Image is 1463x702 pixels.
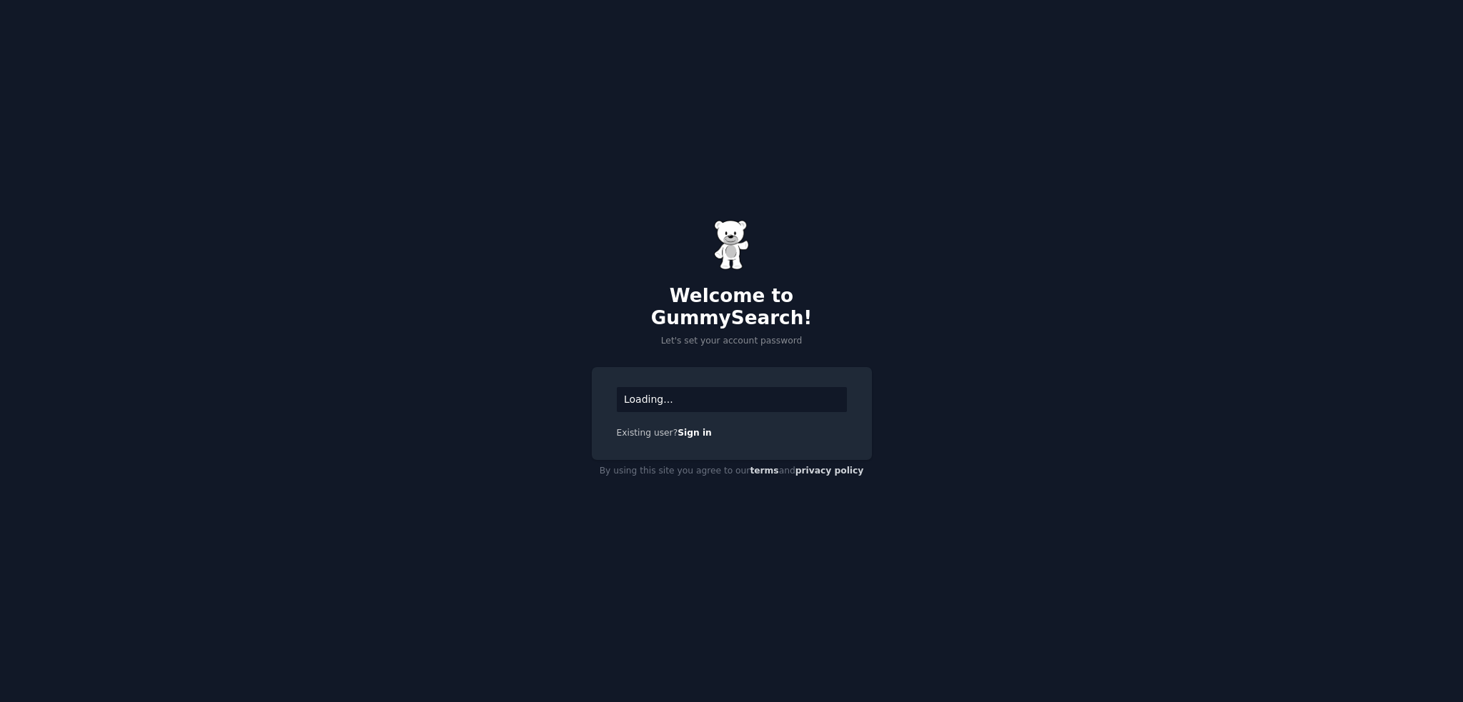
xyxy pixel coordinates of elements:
p: Let's set your account password [592,335,872,348]
h2: Welcome to GummySearch! [592,285,872,330]
a: terms [750,466,778,476]
div: Loading... [617,387,847,412]
div: By using this site you agree to our and [592,460,872,483]
a: Sign in [678,428,712,438]
img: Gummy Bear [714,220,750,270]
a: privacy policy [795,466,864,476]
span: Existing user? [617,428,678,438]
